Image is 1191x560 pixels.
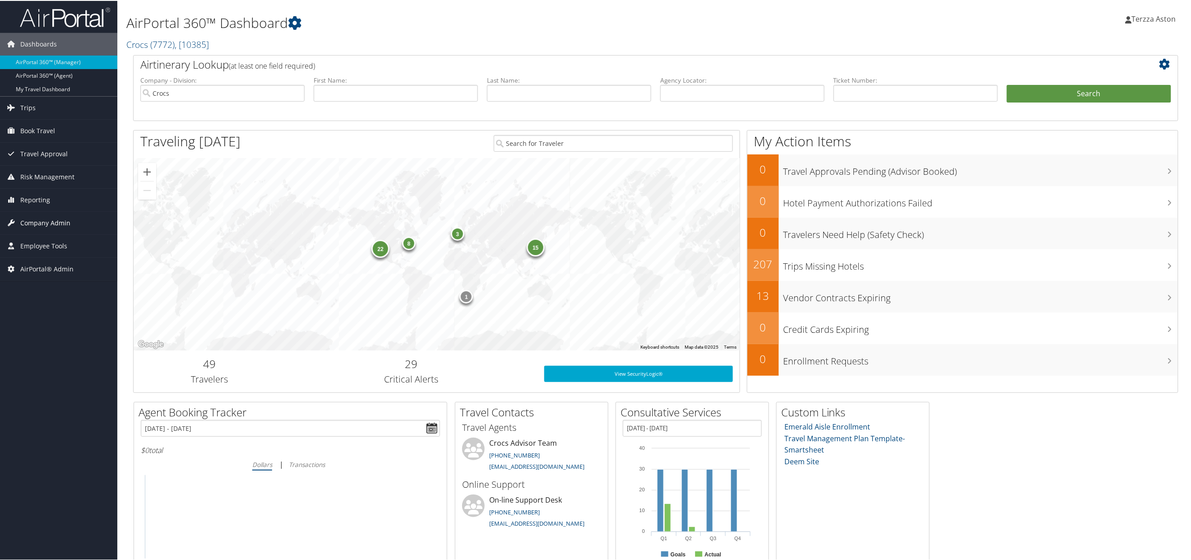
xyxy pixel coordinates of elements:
[20,119,55,141] span: Book Travel
[489,507,540,515] a: [PHONE_NUMBER]
[494,134,732,151] input: Search for Traveler
[640,486,645,491] tspan: 20
[20,234,67,257] span: Employee Tools
[292,355,531,371] h2: 29
[785,456,820,466] a: Deem Site
[747,287,779,303] h2: 13
[747,343,1178,375] a: 0Enrollment Requests
[451,226,464,240] div: 3
[140,355,278,371] h2: 49
[710,535,717,540] text: Q3
[724,344,737,349] a: Terms (opens in new tab)
[126,13,832,32] h1: AirPortal 360™ Dashboard
[747,280,1178,312] a: 13Vendor Contracts Expiring
[747,312,1178,343] a: 0Credit Cards Expiring
[640,444,645,450] tspan: 40
[660,75,825,84] label: Agency Locator:
[141,444,149,454] span: $0
[785,433,905,454] a: Travel Management Plan Template- Smartsheet
[785,421,871,431] a: Emerald Aisle Enrollment
[139,404,447,419] h2: Agent Booking Tracker
[705,551,722,557] text: Actual
[747,192,779,208] h2: 0
[747,350,779,366] h2: 0
[781,404,929,419] h2: Custom Links
[783,223,1178,240] h3: Travelers Need Help (Safety Check)
[140,56,1084,71] h2: Airtinerary Lookup
[458,494,606,531] li: On-line Support Desk
[747,224,779,239] h2: 0
[292,372,531,385] h3: Critical Alerts
[640,465,645,471] tspan: 30
[1126,5,1185,32] a: Terzza Aston
[747,154,1178,185] a: 0Travel Approvals Pending (Advisor Booked)
[685,344,719,349] span: Map data ©2025
[783,160,1178,177] h3: Travel Approvals Pending (Advisor Booked)
[621,404,769,419] h2: Consultative Services
[1132,13,1176,23] span: Terzza Aston
[150,37,175,50] span: ( 7772 )
[685,535,692,540] text: Q2
[141,444,440,454] h6: total
[671,551,686,557] text: Goals
[747,131,1178,150] h1: My Action Items
[489,518,584,527] a: [EMAIL_ADDRESS][DOMAIN_NAME]
[314,75,478,84] label: First Name:
[20,257,74,280] span: AirPortal® Admin
[136,338,166,350] img: Google
[747,319,779,334] h2: 0
[372,239,390,257] div: 22
[783,318,1178,335] h3: Credit Cards Expiring
[138,162,156,180] button: Zoom in
[252,459,272,468] i: Dollars
[20,32,57,55] span: Dashboards
[20,142,68,164] span: Travel Approval
[642,527,645,533] tspan: 0
[747,256,779,271] h2: 207
[20,96,36,118] span: Trips
[402,236,416,249] div: 8
[640,507,645,512] tspan: 10
[460,404,608,419] h2: Travel Contacts
[20,211,70,233] span: Company Admin
[747,185,1178,217] a: 0Hotel Payment Authorizations Failed
[734,535,741,540] text: Q4
[783,191,1178,209] h3: Hotel Payment Authorizations Failed
[136,338,166,350] a: Open this area in Google Maps (opens a new window)
[289,459,325,468] i: Transactions
[783,350,1178,367] h3: Enrollment Requests
[141,458,440,469] div: |
[747,217,1178,248] a: 0Travelers Need Help (Safety Check)
[175,37,209,50] span: , [ 10385 ]
[20,188,50,210] span: Reporting
[138,181,156,199] button: Zoom out
[140,75,305,84] label: Company - Division:
[20,6,110,27] img: airportal-logo.png
[140,372,278,385] h3: Travelers
[489,462,584,470] a: [EMAIL_ADDRESS][DOMAIN_NAME]
[661,535,667,540] text: Q1
[783,255,1178,272] h3: Trips Missing Hotels
[462,420,601,433] h3: Travel Agents
[489,450,540,458] a: [PHONE_NUMBER]
[140,131,241,150] h1: Traveling [DATE]
[460,289,473,303] div: 1
[834,75,998,84] label: Ticket Number:
[229,60,315,70] span: (at least one field required)
[126,37,209,50] a: Crocs
[20,165,74,187] span: Risk Management
[527,238,545,256] div: 15
[783,286,1178,303] h3: Vendor Contracts Expiring
[487,75,651,84] label: Last Name:
[462,477,601,490] h3: Online Support
[458,437,606,474] li: Crocs Advisor Team
[747,248,1178,280] a: 207Trips Missing Hotels
[544,365,733,381] a: View SecurityLogic®
[747,161,779,176] h2: 0
[1007,84,1171,102] button: Search
[641,343,680,350] button: Keyboard shortcuts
